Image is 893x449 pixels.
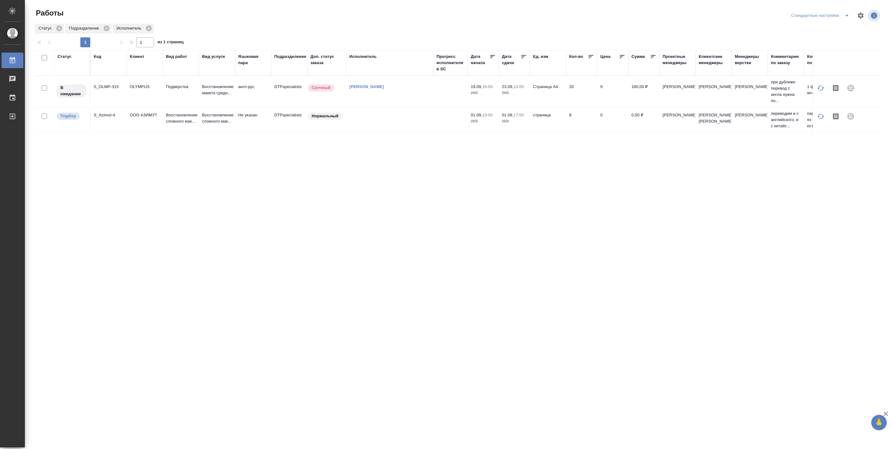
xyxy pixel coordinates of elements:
div: Проект не привязан [843,109,858,124]
div: Клиентские менеджеры [699,54,729,66]
p: при дубляже перевод с англа нужна по... [771,79,801,104]
p: 23.09, [502,84,513,89]
td: 0 [597,109,628,131]
div: Статус [35,24,64,34]
td: DTPspecialists [271,109,307,131]
div: split button [790,11,853,21]
div: Дата начала [471,54,489,66]
p: ООО АЗИМУТ [130,112,160,118]
div: Исполнитель [113,24,154,34]
p: Восстановление сложного мак... [166,112,196,124]
td: [PERSON_NAME], [PERSON_NAME] [696,109,732,131]
div: Сумма [631,54,645,60]
p: Исполнитель [116,25,144,31]
div: Статус [58,54,72,60]
div: Проектные менеджеры [663,54,692,66]
div: Цена [600,54,611,60]
button: Обновить [813,109,828,124]
p: Восстановление макета средн... [202,84,232,96]
div: Клиент [130,54,144,60]
div: Можно подбирать исполнителей [56,112,87,120]
td: [PERSON_NAME] [659,109,696,131]
td: [PERSON_NAME] [696,81,732,102]
td: 9 [597,81,628,102]
div: Исполнитель назначен, приступать к работе пока рано [56,84,87,98]
td: Не указан [235,109,271,131]
p: 01.09, [471,113,482,117]
p: Подразделение [69,25,101,31]
div: Вид работ [166,54,187,60]
button: Скопировать мини-бриф [828,109,843,124]
div: Кол-во [569,54,583,60]
span: Посмотреть информацию [868,10,881,21]
td: Страница А4 [530,81,566,102]
div: Вид услуги [202,54,225,60]
p: 16:00 [482,84,493,89]
p: 19.09, [471,84,482,89]
div: Прогресс исполнителя в SC [437,54,465,72]
button: Обновить [813,81,828,96]
span: Работы [34,8,64,18]
p: 13:00 [482,113,493,117]
td: 180,00 ₽ [628,81,659,102]
div: Комментарии по заказу [771,54,801,66]
div: Подразделение [274,54,306,60]
span: 🙏 [874,416,884,429]
td: 20 [566,81,597,102]
span: Настроить таблицу [853,8,868,23]
p: Срочный [312,85,330,91]
button: 🙏 [871,415,887,430]
div: Ед. изм [533,54,548,60]
p: OLYMPUS [130,84,160,90]
div: Комментарии по работе [807,54,837,66]
p: [PERSON_NAME] [735,112,765,118]
div: Исполнитель [349,54,377,60]
p: Нормальный [312,113,338,119]
div: Подразделение [65,24,111,34]
p: 13:00 [513,84,524,89]
div: S_Azimut-4 [94,112,124,118]
td: 8 [566,109,597,131]
p: 01.09, [502,113,513,117]
div: Дата сдачи [502,54,521,66]
p: 2025 [471,118,496,124]
p: Восстановление сложного мак... [202,112,232,124]
div: Менеджеры верстки [735,54,765,66]
p: 17:00 [513,113,524,117]
p: 2025 [471,90,496,96]
p: Подбор [60,113,76,119]
p: В ожидании [60,85,83,97]
span: из 1 страниц [158,38,184,47]
p: 2025 [502,90,527,96]
p: переводим и с английского, и с китайс... [771,110,801,129]
td: DTPspecialists [271,81,307,102]
div: S_OLMP-315 [94,84,124,90]
td: страница [530,109,566,131]
td: 0,00 ₽ [628,109,659,131]
div: Языковая пара [238,54,268,66]
button: Скопировать мини-бриф [828,81,843,96]
p: перевод с анг яз и кит яз, т.к. есть ... [807,110,837,129]
p: Подверстка [166,84,196,90]
td: англ-рус [235,81,271,102]
p: [PERSON_NAME] [735,84,765,90]
td: [PERSON_NAME] [659,81,696,102]
p: 1 файл яп+англ [807,84,837,96]
div: Код [94,54,101,60]
p: Статус [39,25,54,31]
div: Доп. статус заказа [310,54,343,66]
div: Проект не привязан [843,81,858,96]
p: 2025 [502,118,527,124]
a: [PERSON_NAME] [349,84,384,89]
